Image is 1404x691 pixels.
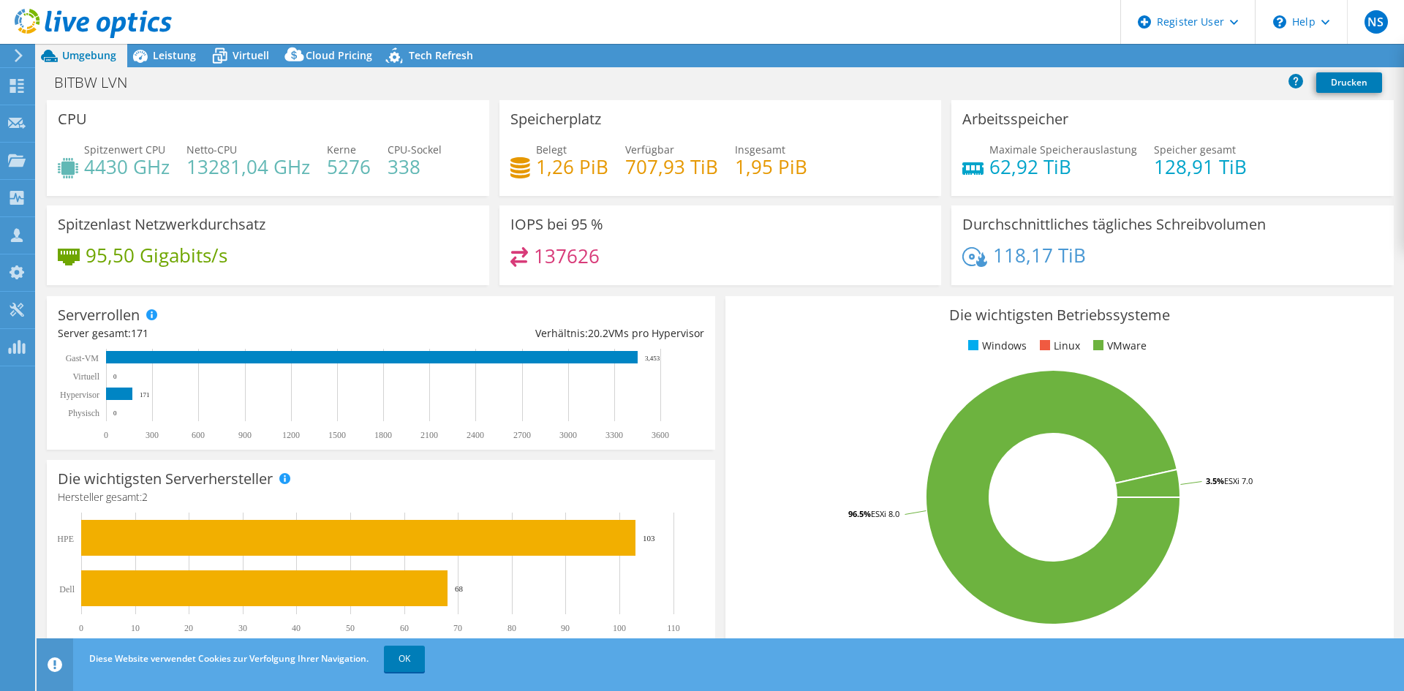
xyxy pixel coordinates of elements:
[400,623,409,633] text: 60
[736,307,1383,323] h3: Die wichtigsten Betriebssysteme
[384,646,425,672] a: OK
[588,326,608,340] span: 20.2
[989,143,1137,156] span: Maximale Speicherauslastung
[113,373,117,380] text: 0
[625,159,718,175] h4: 707,93 TiB
[238,623,247,633] text: 30
[79,623,83,633] text: 0
[153,48,196,62] span: Leistung
[848,508,871,519] tspan: 96.5%
[62,48,116,62] span: Umgebung
[536,143,567,156] span: Belegt
[89,652,369,665] span: Diese Website verwendet Cookies zur Verfolgung Ihrer Navigation.
[965,338,1027,354] li: Windows
[131,623,140,633] text: 10
[57,534,74,544] text: HPE
[605,430,623,440] text: 3300
[1365,10,1388,34] span: NS
[735,143,785,156] span: Insgesamt
[420,430,438,440] text: 2100
[292,623,301,633] text: 40
[327,159,371,175] h4: 5276
[146,430,159,440] text: 300
[374,430,392,440] text: 1800
[48,75,150,91] h1: BITBW LVN
[346,623,355,633] text: 50
[84,143,165,156] span: Spitzenwert CPU
[536,159,608,175] h4: 1,26 PiB
[453,623,462,633] text: 70
[184,623,193,633] text: 20
[613,623,626,633] text: 100
[238,430,252,440] text: 900
[68,408,99,418] text: Physisch
[455,584,464,593] text: 68
[467,430,484,440] text: 2400
[993,247,1086,263] h4: 118,17 TiB
[510,216,603,233] h3: IOPS bei 95 %
[72,371,99,382] text: Virtuell
[282,430,300,440] text: 1200
[534,248,600,264] h4: 137626
[388,159,442,175] h4: 338
[186,159,310,175] h4: 13281,04 GHz
[306,48,372,62] span: Cloud Pricing
[561,623,570,633] text: 90
[327,143,356,156] span: Kerne
[113,409,117,417] text: 0
[142,490,148,504] span: 2
[962,111,1068,127] h3: Arbeitsspeicher
[186,143,237,156] span: Netto-CPU
[1154,159,1247,175] h4: 128,91 TiB
[1316,72,1382,93] a: Drucken
[871,508,899,519] tspan: ESXi 8.0
[1224,475,1253,486] tspan: ESXi 7.0
[58,111,87,127] h3: CPU
[1273,15,1286,29] svg: \n
[58,489,704,505] h4: Hersteller gesamt:
[58,216,265,233] h3: Spitzenlast Netzwerkdurchsatz
[60,390,99,400] text: Hypervisor
[667,623,680,633] text: 110
[510,111,601,127] h3: Speicherplatz
[1036,338,1080,354] li: Linux
[962,216,1266,233] h3: Durchschnittliches tägliches Schreibvolumen
[58,325,381,341] div: Server gesamt:
[652,430,669,440] text: 3600
[59,584,75,594] text: Dell
[1090,338,1147,354] li: VMware
[559,430,577,440] text: 3000
[513,430,531,440] text: 2700
[625,143,674,156] span: Verfügbar
[507,623,516,633] text: 80
[86,247,227,263] h4: 95,50 Gigabits/s
[328,430,346,440] text: 1500
[409,48,473,62] span: Tech Refresh
[989,159,1137,175] h4: 62,92 TiB
[131,326,148,340] span: 171
[233,48,269,62] span: Virtuell
[1206,475,1224,486] tspan: 3.5%
[645,355,660,362] text: 3,453
[1154,143,1236,156] span: Speicher gesamt
[381,325,704,341] div: Verhältnis: VMs pro Hypervisor
[104,430,108,440] text: 0
[140,391,150,399] text: 171
[735,159,807,175] h4: 1,95 PiB
[58,307,140,323] h3: Serverrollen
[58,471,273,487] h3: Die wichtigsten Serverhersteller
[192,430,205,440] text: 600
[84,159,170,175] h4: 4430 GHz
[66,353,99,363] text: Gast-VM
[388,143,442,156] span: CPU-Sockel
[643,534,655,543] text: 103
